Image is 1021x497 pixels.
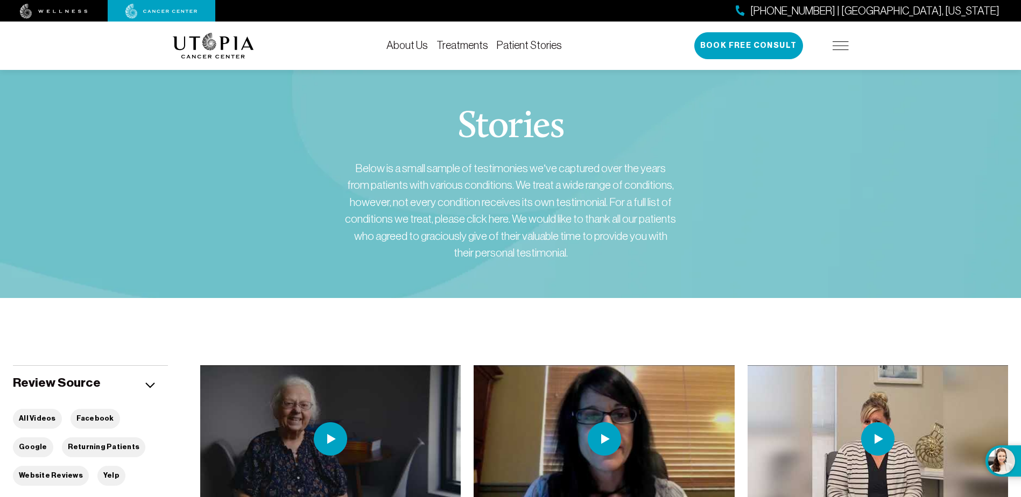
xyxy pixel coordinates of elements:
a: Patient Stories [497,39,562,51]
img: play icon [588,422,621,456]
img: play icon [314,422,347,456]
div: Below is a small sample of testimonies we’ve captured over the years from patients with various c... [344,160,678,261]
span: [PHONE_NUMBER] | [GEOGRAPHIC_DATA], [US_STATE] [750,3,999,19]
button: Yelp [97,466,125,486]
img: icon-hamburger [833,41,849,50]
button: Google [13,437,53,457]
button: Book Free Consult [694,32,803,59]
img: play icon [861,422,895,456]
button: Website Reviews [13,466,89,486]
img: logo [173,33,254,59]
button: All Videos [13,409,62,429]
a: [PHONE_NUMBER] | [GEOGRAPHIC_DATA], [US_STATE] [736,3,999,19]
img: cancer center [125,4,198,19]
img: wellness [20,4,88,19]
button: Returning Patients [62,437,146,457]
img: icon [145,382,155,388]
button: Facebook [71,409,120,429]
a: Treatments [436,39,488,51]
h5: Review Source [13,374,101,391]
h1: Stories [457,108,564,147]
a: About Us [386,39,428,51]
